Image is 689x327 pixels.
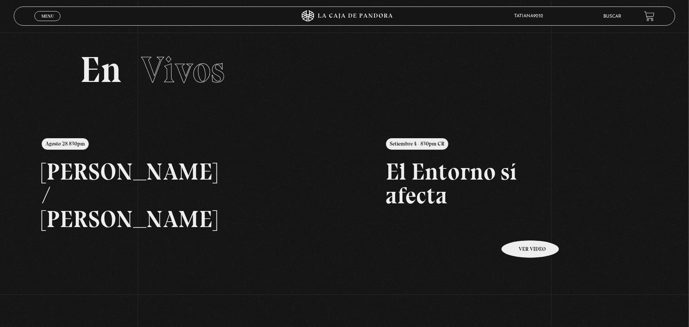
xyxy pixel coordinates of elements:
[603,14,621,19] a: Buscar
[644,11,655,21] a: View your shopping cart
[80,52,609,88] h2: En
[39,20,57,26] span: Cerrar
[510,14,551,18] span: tatiana9252
[41,14,54,18] span: Menu
[141,48,225,92] span: Vivos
